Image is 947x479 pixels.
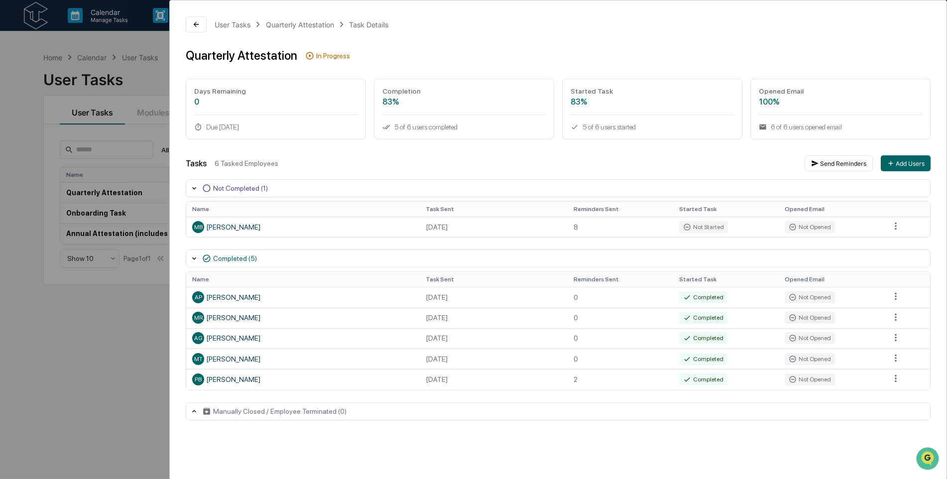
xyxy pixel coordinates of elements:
th: Opened Email [779,202,884,217]
div: Not Opened [785,353,835,365]
td: 0 [568,328,673,349]
td: 0 [568,308,673,328]
span: AG [194,335,202,342]
div: Due [DATE] [194,123,357,131]
span: MT [194,356,203,362]
div: Quarterly Attestation [266,20,334,29]
img: 1746055101610-c473b297-6a78-478c-a979-82029cc54cd1 [10,76,28,94]
div: Completed [679,291,727,303]
div: Completed (5) [213,254,257,262]
div: User Tasks [215,20,250,29]
div: Not Opened [785,291,835,303]
td: 2 [568,369,673,389]
div: 6 Tasked Employees [215,159,797,167]
div: Not Started [679,221,728,233]
div: Completed [679,312,727,324]
div: [PERSON_NAME] [192,312,413,324]
button: Start new chat [169,79,181,91]
td: [DATE] [420,369,568,389]
span: PB [195,376,202,383]
span: Attestations [82,125,123,135]
div: [PERSON_NAME] [192,353,413,365]
div: 🖐️ [10,126,18,134]
div: 5 of 6 users completed [382,123,546,131]
a: 🔎Data Lookup [6,140,67,158]
span: MR [194,314,203,321]
div: Completion [382,87,546,95]
div: [PERSON_NAME] [192,332,413,344]
a: 🖐️Preclearance [6,121,68,139]
td: [DATE] [420,287,568,307]
div: 5 of 6 users started [571,123,734,131]
div: In Progress [316,52,350,60]
input: Clear [26,45,164,56]
button: Send Reminders [805,155,873,171]
div: Completed [679,373,727,385]
div: [PERSON_NAME] [192,373,413,385]
div: Manually Closed / Employee Terminated (0) [213,407,347,415]
div: 0 [194,97,357,107]
div: Completed [679,332,727,344]
th: Started Task [673,202,779,217]
th: Reminders Sent [568,202,673,217]
span: MB [194,224,203,231]
div: [PERSON_NAME] [192,291,413,303]
div: Not Opened [785,332,835,344]
span: Pylon [99,169,120,176]
p: How can we help? [10,21,181,37]
div: [PERSON_NAME] [192,221,413,233]
td: 0 [568,287,673,307]
div: Not Opened [785,373,835,385]
div: Opened Email [759,87,922,95]
div: 🗄️ [72,126,80,134]
a: 🗄️Attestations [68,121,127,139]
div: Task Details [349,20,388,29]
div: 6 of 6 users opened email [759,123,922,131]
span: Preclearance [20,125,64,135]
td: 0 [568,349,673,369]
a: Powered byPylon [70,168,120,176]
th: Task Sent [420,202,568,217]
div: Tasks [186,159,207,168]
td: [DATE] [420,349,568,369]
div: Quarterly Attestation [186,48,297,63]
td: [DATE] [420,308,568,328]
div: We're available if you need us! [34,86,126,94]
div: Days Remaining [194,87,357,95]
td: 8 [568,217,673,237]
td: [DATE] [420,217,568,237]
div: Not Opened [785,312,835,324]
div: 100% [759,97,922,107]
div: Completed [679,353,727,365]
span: Data Lookup [20,144,63,154]
th: Reminders Sent [568,272,673,287]
td: [DATE] [420,328,568,349]
button: Add Users [881,155,931,171]
iframe: Open customer support [915,446,942,473]
div: Started Task [571,87,734,95]
div: 🔎 [10,145,18,153]
th: Task Sent [420,272,568,287]
div: Start new chat [34,76,163,86]
div: Not Opened [785,221,835,233]
th: Name [186,272,419,287]
th: Started Task [673,272,779,287]
th: Name [186,202,419,217]
div: 83% [571,97,734,107]
span: AP [195,294,202,301]
div: Not Completed (1) [213,184,268,192]
div: 83% [382,97,546,107]
th: Opened Email [779,272,884,287]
